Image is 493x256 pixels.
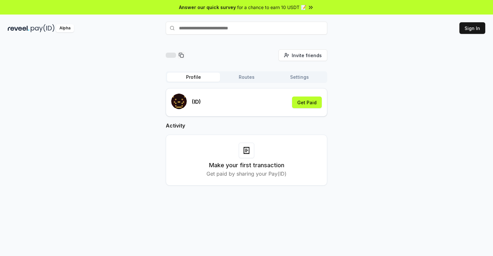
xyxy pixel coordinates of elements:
span: for a chance to earn 10 USDT 📝 [237,4,306,11]
img: pay_id [31,24,55,32]
div: Alpha [56,24,74,32]
button: Sign In [459,22,485,34]
span: Invite friends [292,52,322,59]
span: Answer our quick survey [179,4,236,11]
p: Get paid by sharing your Pay(ID) [206,170,287,178]
button: Settings [273,73,326,82]
button: Get Paid [292,97,322,108]
img: reveel_dark [8,24,29,32]
h2: Activity [166,122,327,129]
button: Invite friends [278,49,327,61]
h3: Make your first transaction [209,161,284,170]
button: Profile [167,73,220,82]
button: Routes [220,73,273,82]
p: (ID) [192,98,201,106]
